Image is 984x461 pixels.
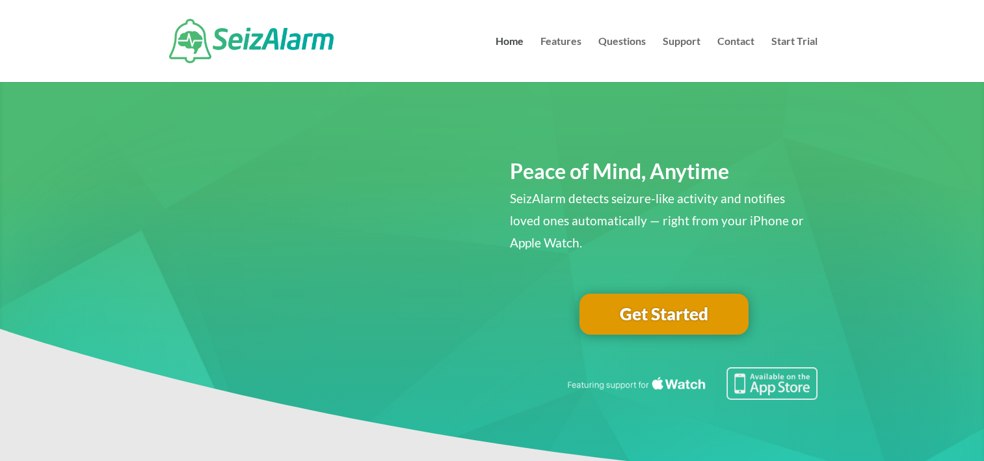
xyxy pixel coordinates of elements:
span: Peace of Mind, Anytime [510,158,729,184]
a: Support [663,36,700,82]
img: Seizure detection available in the Apple App Store. [565,367,818,400]
a: Start Trial [771,36,818,82]
img: SeizAlarm [169,19,334,63]
a: Featuring seizure detection support for the Apple Watch [565,387,818,402]
a: Contact [717,36,754,82]
a: Get Started [579,294,749,335]
a: Home [496,36,524,82]
span: SeizAlarm detects seizure-like activity and notifies loved ones automatically — right from your i... [510,191,804,250]
a: Questions [598,36,646,82]
a: Features [540,36,581,82]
